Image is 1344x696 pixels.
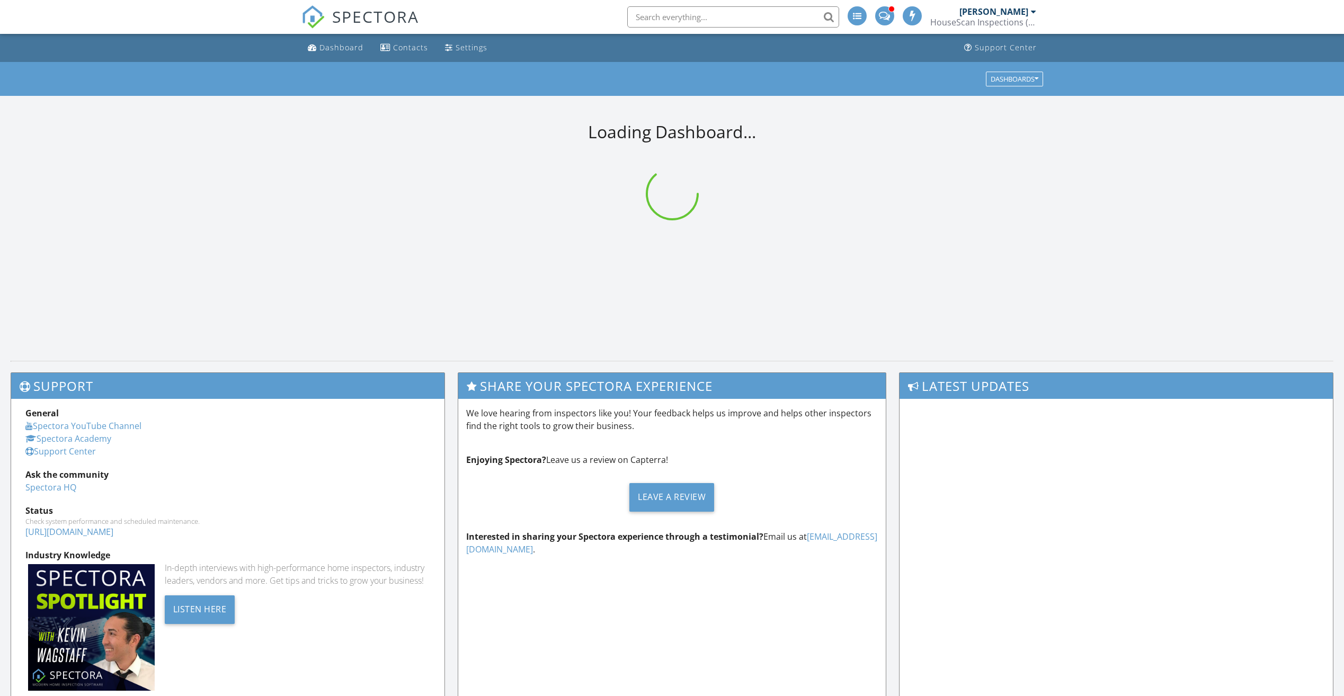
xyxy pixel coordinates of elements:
span: SPECTORA [332,5,419,28]
h3: Latest Updates [900,373,1333,399]
a: Spectora Academy [25,433,111,444]
div: Check system performance and scheduled maintenance. [25,517,430,525]
h3: Support [11,373,444,399]
div: Status [25,504,430,517]
p: We love hearing from inspectors like you! Your feedback helps us improve and helps other inspecto... [466,407,877,432]
strong: Interested in sharing your Spectora experience through a testimonial? [466,531,763,542]
a: Contacts [376,38,432,58]
a: Spectora YouTube Channel [25,420,141,432]
a: Settings [441,38,492,58]
strong: General [25,407,59,419]
a: [EMAIL_ADDRESS][DOMAIN_NAME] [466,531,877,555]
div: Support Center [975,42,1037,52]
h3: Share Your Spectora Experience [458,373,885,399]
div: Settings [456,42,487,52]
a: Spectora HQ [25,481,76,493]
a: Listen Here [165,603,235,614]
div: Listen Here [165,595,235,624]
p: Leave us a review on Capterra! [466,453,877,466]
strong: Enjoying Spectora? [466,454,546,466]
div: Contacts [393,42,428,52]
a: Leave a Review [466,475,877,520]
a: [URL][DOMAIN_NAME] [25,526,113,538]
a: Support Center [25,445,96,457]
div: Ask the community [25,468,430,481]
div: Industry Knowledge [25,549,430,561]
p: Email us at . [466,530,877,556]
div: [PERSON_NAME] [959,6,1028,17]
a: SPECTORA [301,14,419,37]
input: Search everything... [627,6,839,28]
a: Dashboard [304,38,368,58]
img: The Best Home Inspection Software - Spectora [301,5,325,29]
div: Dashboard [319,42,363,52]
a: Support Center [960,38,1041,58]
div: HouseScan Inspections (HOME) [930,17,1036,28]
div: Leave a Review [629,483,714,512]
div: Dashboards [991,75,1038,83]
img: Spectoraspolightmain [28,564,155,691]
div: In-depth interviews with high-performance home inspectors, industry leaders, vendors and more. Ge... [165,561,431,587]
button: Dashboards [986,72,1043,86]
